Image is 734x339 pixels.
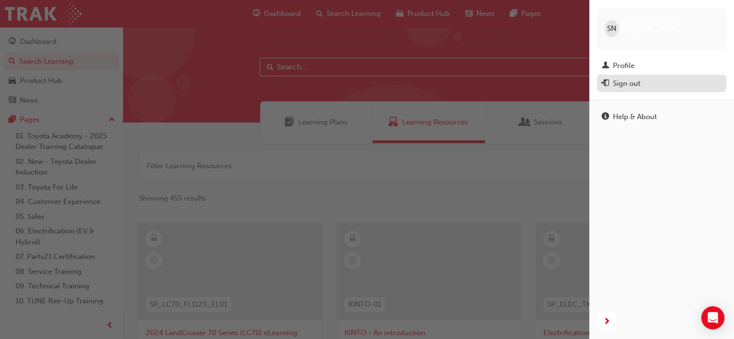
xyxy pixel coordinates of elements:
div: Open Intercom Messenger [701,306,724,329]
span: exit-icon [602,80,609,88]
button: Sign out [597,75,726,93]
span: man-icon [602,62,609,70]
a: Help & About [597,108,726,126]
a: Profile [597,57,726,75]
div: Help & About [613,111,657,122]
span: next-icon [603,316,610,328]
div: Sign out [613,78,640,89]
span: 658954 [623,33,646,41]
span: [PERSON_NAME] [PERSON_NAME] [623,15,719,33]
span: SN [607,23,616,34]
span: info-icon [602,113,609,122]
div: Profile [613,60,635,71]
